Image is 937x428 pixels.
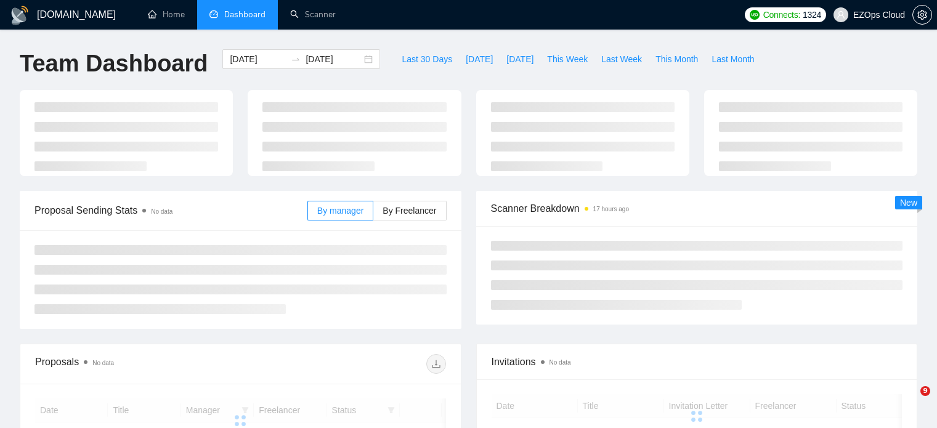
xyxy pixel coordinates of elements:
[459,49,500,69] button: [DATE]
[151,208,172,215] span: No data
[763,8,800,22] span: Connects:
[601,52,642,66] span: Last Week
[900,198,917,208] span: New
[402,52,452,66] span: Last 30 Days
[306,52,362,66] input: End date
[20,49,208,78] h1: Team Dashboard
[500,49,540,69] button: [DATE]
[547,52,588,66] span: This Week
[550,359,571,366] span: No data
[912,5,932,25] button: setting
[895,386,925,416] iframe: Intercom live chat
[506,52,533,66] span: [DATE]
[594,49,649,69] button: Last Week
[837,10,845,19] span: user
[230,52,286,66] input: Start date
[291,54,301,64] span: to
[649,49,705,69] button: This Month
[705,49,761,69] button: Last Month
[750,10,760,20] img: upwork-logo.png
[10,6,30,25] img: logo
[492,354,903,369] span: Invitations
[920,386,930,396] span: 9
[290,9,336,20] a: searchScanner
[803,8,821,22] span: 1324
[712,52,754,66] span: Last Month
[34,203,307,218] span: Proposal Sending Stats
[395,49,459,69] button: Last 30 Days
[912,10,932,20] a: setting
[317,206,363,216] span: By manager
[224,9,266,20] span: Dashboard
[291,54,301,64] span: swap-right
[148,9,185,20] a: homeHome
[92,360,114,366] span: No data
[593,206,629,212] time: 17 hours ago
[383,206,436,216] span: By Freelancer
[35,354,240,374] div: Proposals
[540,49,594,69] button: This Week
[209,10,218,18] span: dashboard
[655,52,698,66] span: This Month
[491,201,903,216] span: Scanner Breakdown
[466,52,493,66] span: [DATE]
